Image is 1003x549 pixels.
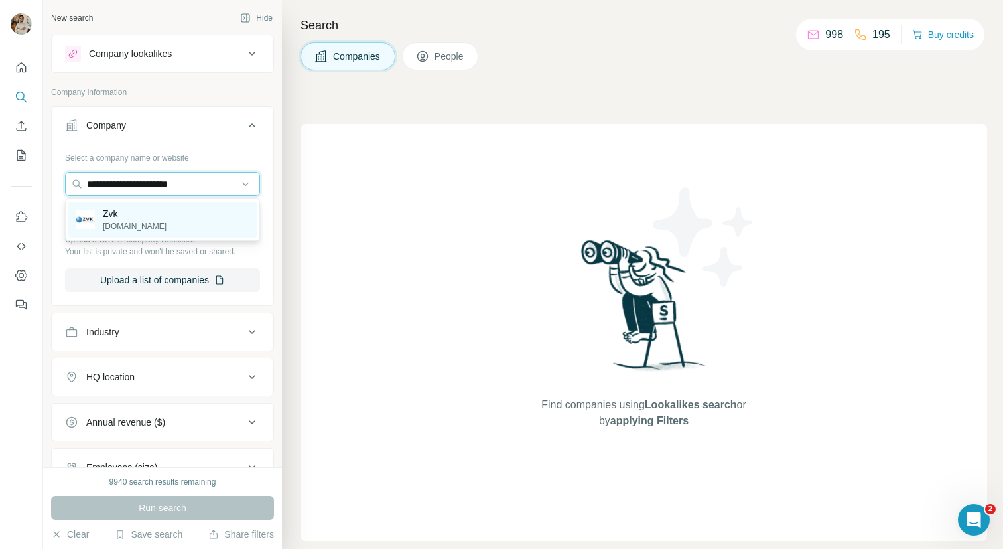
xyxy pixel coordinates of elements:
[52,361,273,393] button: HQ location
[231,8,282,28] button: Hide
[645,399,737,410] span: Lookalikes search
[208,528,274,541] button: Share filters
[912,25,974,44] button: Buy credits
[115,528,182,541] button: Save search
[11,56,32,80] button: Quick start
[51,86,274,98] p: Company information
[65,147,260,164] div: Select a company name or website
[86,461,157,474] div: Employees (size)
[52,316,273,348] button: Industry
[667,5,681,19] div: Close Step
[985,504,996,514] span: 2
[109,476,216,488] div: 9940 search results remaining
[872,27,890,42] p: 195
[958,504,990,536] iframe: Intercom live chat
[11,205,32,229] button: Use Surfe on LinkedIn
[52,406,273,438] button: Annual revenue ($)
[86,416,165,429] div: Annual revenue ($)
[86,119,126,132] div: Company
[51,12,93,24] div: New search
[52,451,273,483] button: Employees (size)
[11,293,32,317] button: Feedback
[11,234,32,258] button: Use Surfe API
[825,27,843,42] p: 998
[11,143,32,167] button: My lists
[103,207,167,220] p: Zvk
[252,3,435,32] div: Watch our October Product update
[537,397,750,429] span: Find companies using or by
[86,370,135,384] div: HQ location
[65,268,260,292] button: Upload a list of companies
[333,50,381,63] span: Companies
[103,220,167,232] p: [DOMAIN_NAME]
[610,415,689,426] span: applying Filters
[575,236,713,384] img: Surfe Illustration - Woman searching with binoculars
[76,210,95,229] img: Zvk
[11,85,32,109] button: Search
[52,38,273,70] button: Company lookalikes
[52,110,273,147] button: Company
[86,325,119,339] div: Industry
[65,246,260,258] p: Your list is private and won't be saved or shared.
[644,177,764,297] img: Surfe Illustration - Stars
[435,50,465,63] span: People
[301,16,987,35] h4: Search
[11,13,32,35] img: Avatar
[11,264,32,287] button: Dashboard
[11,114,32,138] button: Enrich CSV
[51,528,89,541] button: Clear
[89,47,172,60] div: Company lookalikes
